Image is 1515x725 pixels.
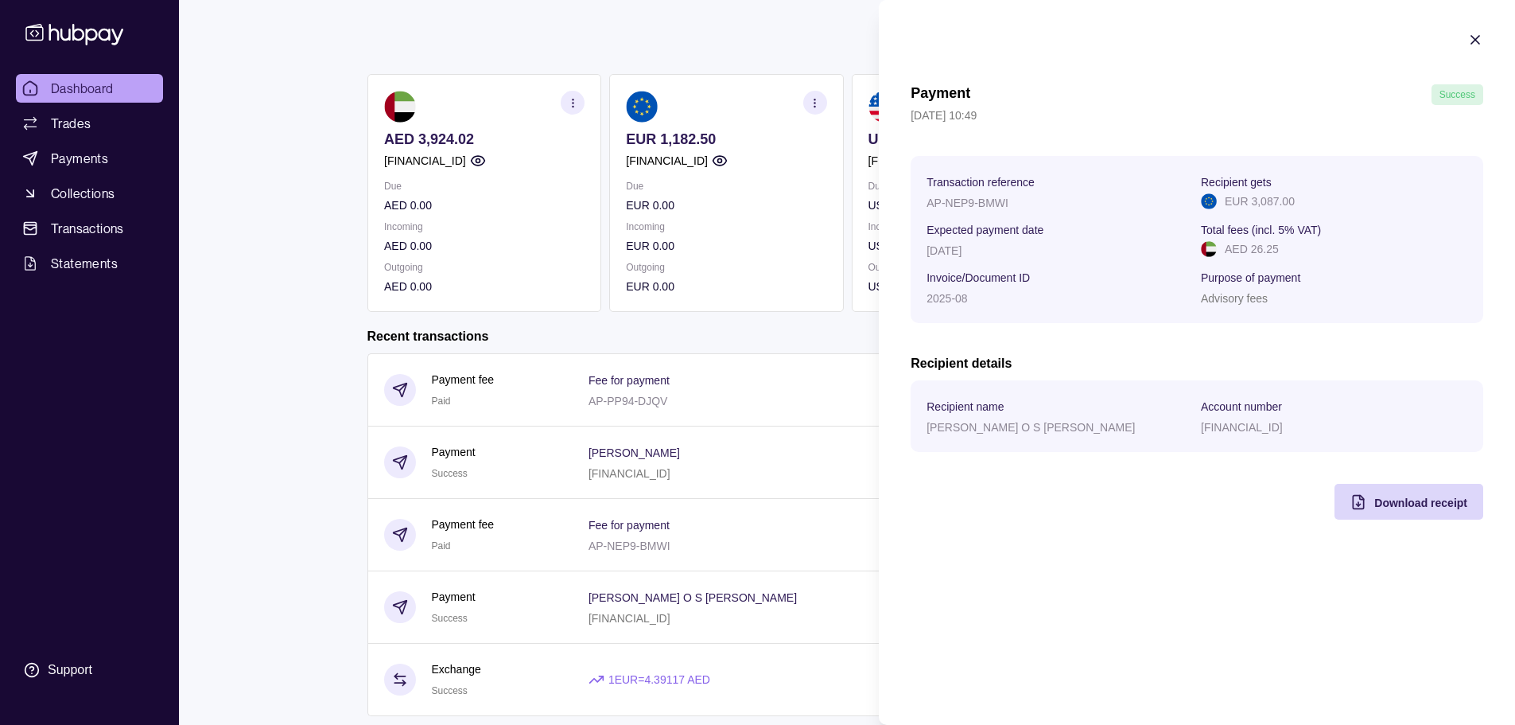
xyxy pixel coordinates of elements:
[926,197,1008,209] p: AP-NEP9-BMWI
[926,224,1043,236] p: Expected payment date
[1201,224,1321,236] p: Total fees (incl. 5% VAT)
[1201,421,1283,434] p: [FINANCIAL_ID]
[1334,484,1483,520] button: Download receipt
[926,176,1035,189] p: Transaction reference
[1201,193,1217,209] img: eu
[926,400,1004,413] p: Recipient name
[1201,400,1282,413] p: Account number
[1201,241,1217,257] img: ae
[1225,193,1295,210] p: EUR 3,087.00
[1225,240,1279,258] p: AED 26.25
[926,244,961,257] p: [DATE]
[1201,176,1272,189] p: Recipient gets
[911,107,1483,124] p: [DATE] 10:49
[1201,292,1268,305] p: Advisory fees
[911,84,970,105] h1: Payment
[926,421,1135,434] p: [PERSON_NAME] O S [PERSON_NAME]
[1201,271,1300,284] p: Purpose of payment
[1439,89,1475,100] span: Success
[926,271,1030,284] p: Invoice/Document ID
[926,292,967,305] p: 2025-08
[911,355,1483,372] h2: Recipient details
[1374,497,1467,509] span: Download receipt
